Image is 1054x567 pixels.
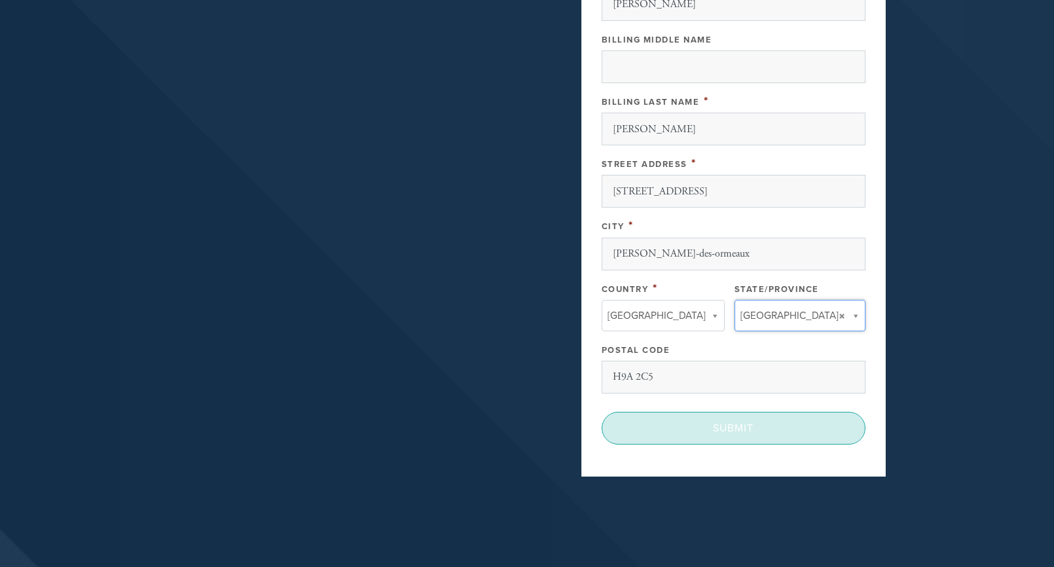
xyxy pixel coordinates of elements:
[628,218,634,232] span: This field is required.
[735,284,819,295] label: State/Province
[602,159,687,170] label: Street Address
[602,221,625,232] label: City
[691,156,697,170] span: This field is required.
[602,35,712,45] label: Billing Middle Name
[602,345,670,356] label: Postal Code
[602,412,865,445] input: Submit
[735,300,865,331] a: [GEOGRAPHIC_DATA]
[704,94,709,108] span: This field is required.
[602,300,725,331] a: [GEOGRAPHIC_DATA]
[602,97,700,107] label: Billing Last Name
[653,281,658,295] span: This field is required.
[602,284,649,295] label: Country
[740,307,839,324] span: [GEOGRAPHIC_DATA]
[608,307,706,324] span: [GEOGRAPHIC_DATA]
